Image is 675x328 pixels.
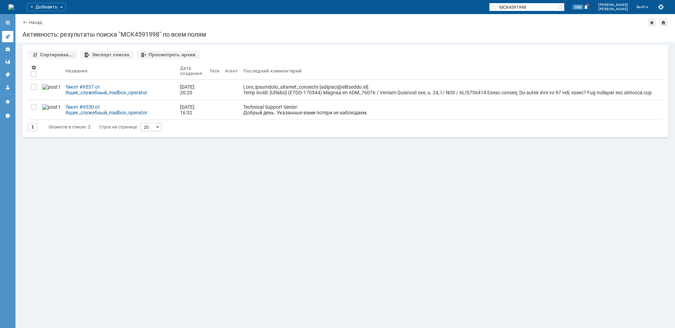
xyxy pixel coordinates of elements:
[39,80,63,100] a: post ticket.png
[240,100,662,120] a: Technical Support Senior: Добрый день. Указанные вами потери не наблюдаем.
[29,20,42,25] a: Назад
[63,62,177,80] th: Название
[648,18,656,27] div: Добавить в избранное
[180,84,195,95] div: [DATE] 20:20
[42,104,60,110] img: post ticket.png
[65,104,174,115] div: Тикет #9530 от Ящик_служебный_mailbox_operator [[EMAIL_ADDRESS][DOMAIN_NAME]] (статус: Закрыто)
[27,3,66,11] div: Добавить
[2,31,13,42] a: Активности
[65,68,88,74] div: Название
[177,80,207,100] a: [DATE] 20:20
[177,62,207,80] th: Дата создания
[2,69,13,80] a: Теги
[243,84,660,124] div: Lore_ipsumdolo_sitamet_consecte [adipisci@elitseddo.ei]: Temp incidi: [Utlabo] (ETDO-170544) Magn...
[573,5,583,10] span: 100
[88,123,91,131] div: 2
[63,100,177,120] a: Тикет #9530 от Ящик_служебный_mailbox_operator [[EMAIL_ADDRESS][DOMAIN_NAME]] (статус: Закрыто)
[2,56,13,68] a: Шаблоны комментариев
[8,4,14,10] a: Перейти на домашнюю страницу
[180,104,195,115] div: [DATE] 16:32
[31,65,37,70] span: Настройки
[659,18,668,27] div: Сделать домашней страницей
[2,82,13,93] a: Мой профиль
[42,84,60,90] img: post ticket.png
[243,104,660,115] div: Technical Support Senior: Добрый день. Указанные вами потери не наблюдаем.
[39,100,63,120] a: post ticket.png
[557,3,564,10] span: Расширенный поиск
[65,84,174,95] div: Тикет #9537 от Ящик_служебный_mailbox_operator [[EMAIL_ADDRESS][DOMAIN_NAME]] (статус: Закрыто)
[2,44,13,55] a: Клиенты
[22,31,668,38] div: Активность: результаты поиска "МСК4591998" по всем полям
[222,62,240,80] th: Агент
[240,80,662,100] a: Lore_ipsumdolo_sitamet_consecte [adipisci@elitseddo.ei]: Temp incidi: [Utlabo] (ETDO-170544) Magn...
[63,80,177,100] a: Тикет #9537 от Ящик_служебный_mailbox_operator [[EMAIL_ADDRESS][DOMAIN_NAME]] (статус: Закрыто)
[49,123,138,131] i: Строк на странице:
[8,4,14,10] img: logo
[177,100,207,120] a: [DATE] 16:32
[598,7,628,11] span: [PERSON_NAME]
[210,68,220,74] div: Теги
[243,68,302,74] div: Последний комментарий
[657,3,665,11] button: Сохранить лог
[180,65,204,76] div: Дата создания
[225,68,238,74] div: Агент
[598,3,628,7] span: [PERSON_NAME]
[49,125,86,130] span: Объектов в списке:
